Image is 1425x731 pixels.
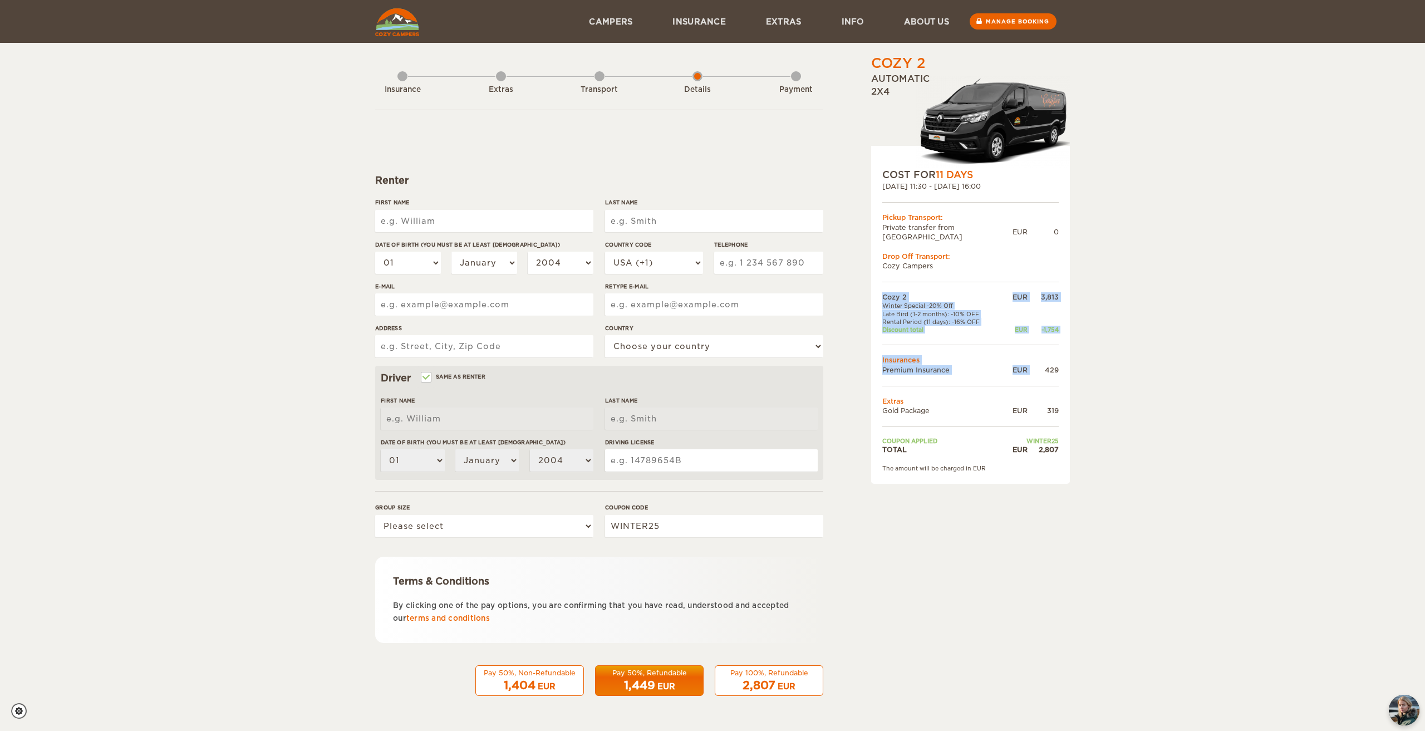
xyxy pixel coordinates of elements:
div: EUR [1002,365,1028,375]
label: Date of birth (You must be at least [DEMOGRAPHIC_DATA]) [375,241,593,249]
input: e.g. 1 234 567 890 [714,252,823,274]
p: By clicking one of the pay options, you are confirming that you have read, understood and accepte... [393,599,805,625]
span: 1,449 [624,679,655,692]
div: Cozy 2 [871,54,925,73]
div: EUR [657,681,675,692]
input: e.g. 14789654B [605,449,818,472]
button: Pay 50%, Non-Refundable 1,404 EUR [475,665,584,696]
input: e.g. Smith [605,408,818,430]
div: [DATE] 11:30 - [DATE] 16:00 [882,181,1059,191]
div: Pay 50%, Non-Refundable [483,668,577,678]
a: terms and conditions [406,614,490,622]
div: Driver [381,371,818,385]
label: Country [605,324,823,332]
div: 3,813 [1028,292,1059,302]
input: e.g. example@example.com [375,293,593,316]
label: First Name [381,396,593,405]
img: Cozy Campers [375,8,419,36]
td: Late Bird (1-2 months): -10% OFF [882,310,1002,318]
div: EUR [1002,326,1028,333]
div: Payment [765,85,827,95]
div: Insurance [372,85,433,95]
label: Coupon code [605,503,823,512]
div: COST FOR [882,168,1059,181]
td: Winter Special -20% Off [882,302,1002,310]
td: Insurances [882,355,1059,365]
div: -1,754 [1028,326,1059,333]
div: Renter [375,174,823,187]
label: Retype E-mail [605,282,823,291]
label: Address [375,324,593,332]
td: TOTAL [882,445,1002,454]
input: e.g. example@example.com [605,293,823,316]
div: Drop Off Transport: [882,252,1059,261]
div: EUR [778,681,795,692]
button: chat-button [1389,695,1419,725]
div: Pay 50%, Refundable [602,668,696,678]
td: Cozy Campers [882,261,1059,271]
td: Coupon applied [882,437,1002,445]
input: e.g. Smith [605,210,823,232]
label: Last Name [605,396,818,405]
input: e.g. William [375,210,593,232]
button: Pay 100%, Refundable 2,807 EUR [715,665,823,696]
input: Same as renter [422,375,429,382]
td: Cozy 2 [882,292,1002,302]
td: Discount total [882,326,1002,333]
span: 2,807 [743,679,775,692]
div: Extras [470,85,532,95]
label: Driving License [605,438,818,447]
div: EUR [1002,445,1028,454]
img: Freyja at Cozy Campers [1389,695,1419,725]
a: Cookie settings [11,703,34,719]
div: Pay 100%, Refundable [722,668,816,678]
img: Langur-m-c-logo-2.png [916,76,1070,168]
div: Pickup Transport: [882,213,1059,222]
td: WINTER25 [1002,437,1059,445]
label: Same as renter [422,371,485,382]
span: 1,404 [504,679,535,692]
span: 11 Days [936,169,973,180]
div: Automatic 2x4 [871,73,1070,168]
div: Details [667,85,728,95]
td: Premium Insurance [882,365,1002,375]
a: Manage booking [970,13,1057,30]
div: EUR [538,681,556,692]
input: e.g. William [381,408,593,430]
td: Extras [882,396,1059,406]
button: Pay 50%, Refundable 1,449 EUR [595,665,704,696]
div: Transport [569,85,630,95]
div: EUR [1002,292,1028,302]
div: EUR [1013,227,1028,237]
div: 0 [1028,227,1059,237]
label: Date of birth (You must be at least [DEMOGRAPHIC_DATA]) [381,438,593,447]
div: The amount will be charged in EUR [882,464,1059,472]
div: 2,807 [1028,445,1059,454]
td: Gold Package [882,406,1002,415]
td: Private transfer from [GEOGRAPHIC_DATA] [882,223,1013,242]
label: Last Name [605,198,823,207]
label: Group size [375,503,593,512]
label: E-mail [375,282,593,291]
div: EUR [1002,406,1028,415]
label: Telephone [714,241,823,249]
td: Rental Period (11 days): -16% OFF [882,318,1002,326]
label: Country Code [605,241,703,249]
label: First Name [375,198,593,207]
div: 319 [1028,406,1059,415]
input: e.g. Street, City, Zip Code [375,335,593,357]
div: Terms & Conditions [393,575,805,588]
div: 429 [1028,365,1059,375]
